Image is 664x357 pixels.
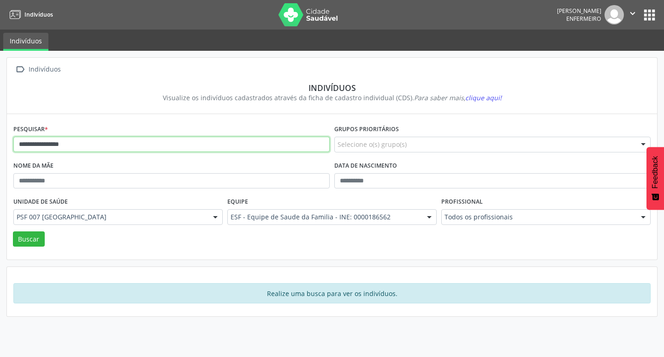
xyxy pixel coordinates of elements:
div: [PERSON_NAME] [557,7,601,15]
span: Todos os profissionais [445,212,632,222]
img: img [605,5,624,24]
button:  [624,5,641,24]
label: Equipe [227,195,248,209]
i:  [628,8,638,18]
label: Profissional [441,195,483,209]
span: ESF - Equipe de Saude da Familia - INE: 0000186562 [231,212,418,222]
div: Indivíduos [27,63,62,76]
label: Pesquisar [13,122,48,137]
span: Selecione o(s) grupo(s) [338,139,407,149]
label: Data de nascimento [334,159,397,173]
label: Nome da mãe [13,159,53,173]
button: Buscar [13,231,45,247]
i:  [13,63,27,76]
div: Realize uma busca para ver os indivíduos. [13,283,651,303]
a: Indivíduos [3,33,48,51]
i: Para saber mais, [414,93,502,102]
span: Indivíduos [24,11,53,18]
a: Indivíduos [6,7,53,22]
span: clique aqui! [465,93,502,102]
button: Feedback - Mostrar pesquisa [646,147,664,210]
span: Enfermeiro [566,15,601,23]
button: apps [641,7,658,23]
a:  Indivíduos [13,63,62,76]
label: Grupos prioritários [334,122,399,137]
div: Visualize os indivíduos cadastrados através da ficha de cadastro individual (CDS). [20,93,644,103]
label: Unidade de saúde [13,195,68,209]
span: Feedback [651,156,659,188]
div: Indivíduos [20,83,644,93]
span: PSF 007 [GEOGRAPHIC_DATA] [17,212,204,222]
